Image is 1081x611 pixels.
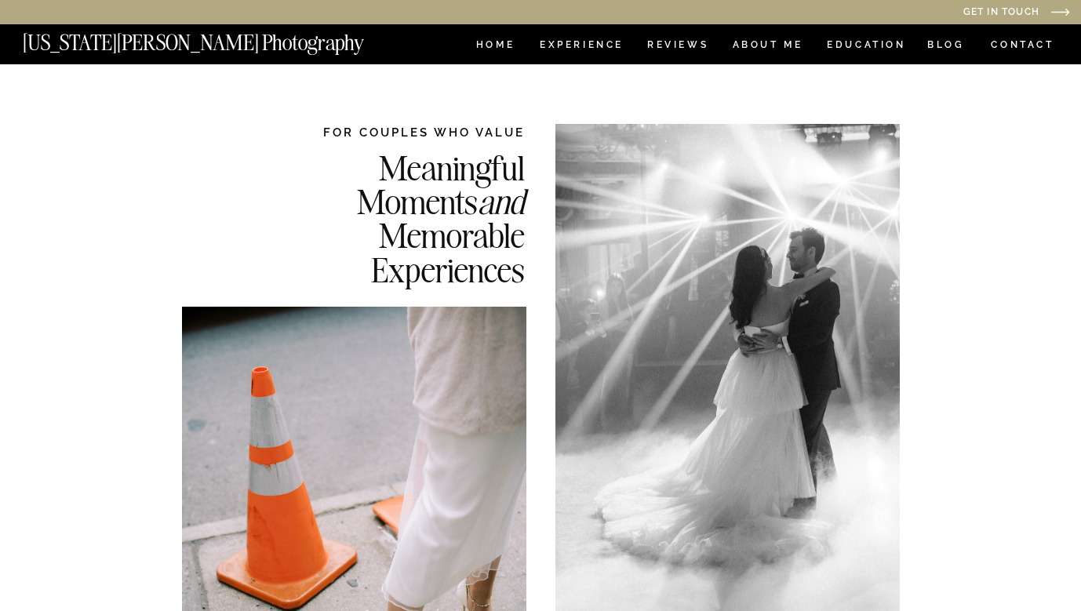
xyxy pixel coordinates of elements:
a: ABOUT ME [732,40,803,53]
a: Get in Touch [803,7,1039,19]
a: [US_STATE][PERSON_NAME] Photography [23,32,417,45]
a: HOME [473,40,518,53]
i: and [478,180,525,223]
a: CONTACT [990,36,1055,53]
a: BLOG [927,40,965,53]
a: EDUCATION [825,40,908,53]
a: REVIEWS [647,40,706,53]
h2: Meaningful Moments Memorable Experiences [277,151,525,285]
h2: FOR COUPLES WHO VALUE [277,124,525,140]
a: Experience [540,40,622,53]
